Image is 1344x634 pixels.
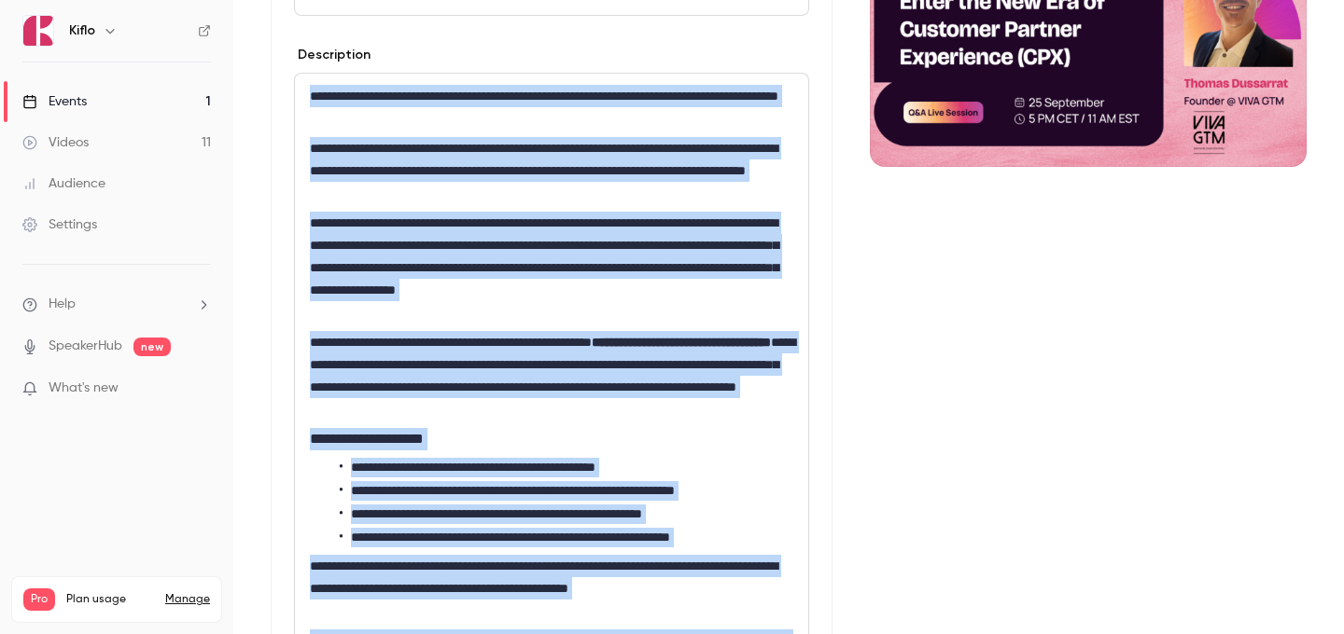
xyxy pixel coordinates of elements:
a: SpeakerHub [49,337,122,356]
span: Help [49,295,76,314]
li: help-dropdown-opener [22,295,211,314]
span: Plan usage [66,592,154,607]
div: Events [22,92,87,111]
img: Kiflo [23,16,53,46]
h6: Kiflo [69,21,95,40]
span: What's new [49,379,119,398]
span: new [133,338,171,356]
div: Videos [22,133,89,152]
div: Settings [22,215,97,234]
a: Manage [165,592,210,607]
label: Description [294,46,371,64]
span: Pro [23,588,55,611]
div: Audience [22,174,105,193]
iframe: Noticeable Trigger [189,380,211,397]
